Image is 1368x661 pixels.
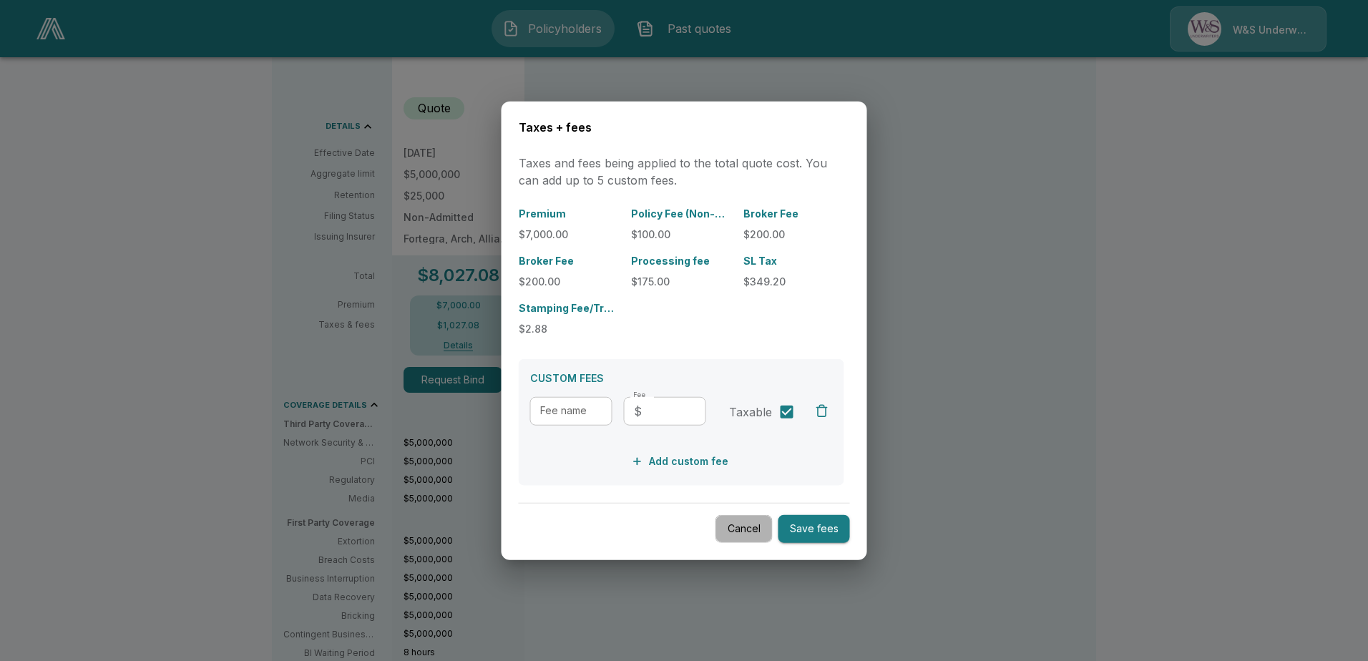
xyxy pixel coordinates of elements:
button: Add custom fee [629,448,734,474]
label: Fee [634,390,646,399]
p: $200.00 [519,273,620,288]
p: Broker Fee [519,253,620,268]
p: $349.20 [743,273,844,288]
p: Stamping Fee/Transaction/Regulatory Fee [519,300,620,315]
p: $ [634,402,642,419]
h6: Taxes + fees [519,119,850,137]
p: $7,000.00 [519,226,620,241]
p: $2.88 [519,320,620,336]
span: Taxable [729,403,772,420]
p: Premium [519,205,620,220]
p: $100.00 [631,226,732,241]
p: CUSTOM FEES [530,370,833,385]
button: Save fees [778,515,850,543]
p: Processing fee [631,253,732,268]
p: Broker Fee [743,205,844,220]
p: Policy Fee (Non-Commissionable) [631,205,732,220]
p: SL Tax [743,253,844,268]
p: $175.00 [631,273,732,288]
p: Taxes and fees being applied to the total quote cost. You can add up to 5 custom fees. [519,154,850,188]
p: $200.00 [743,226,844,241]
button: Cancel [715,515,773,543]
